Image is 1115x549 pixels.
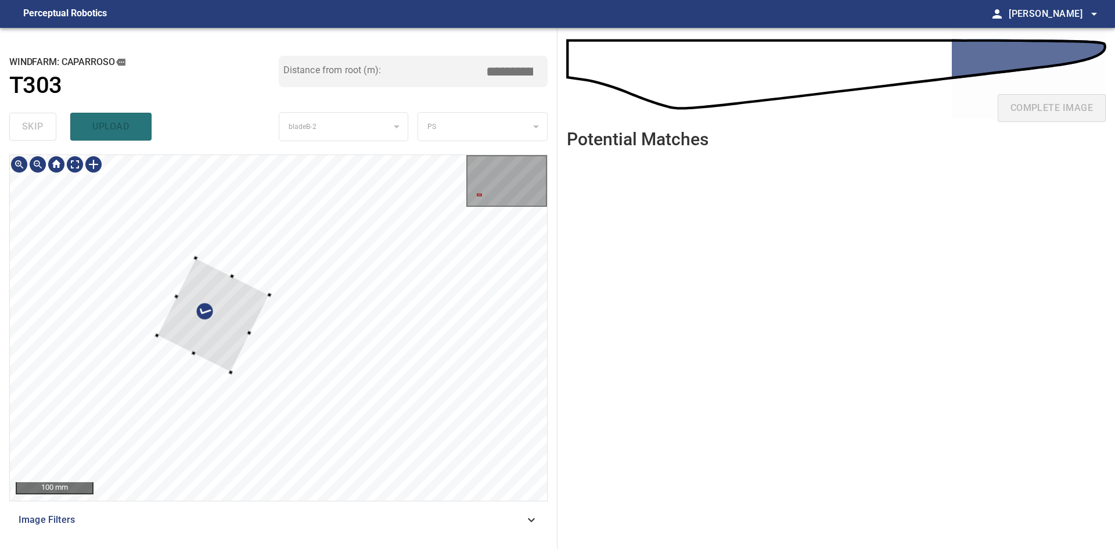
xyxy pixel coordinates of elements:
span: PS [427,123,436,131]
div: bladeB-2 [279,112,408,142]
div: Go home [47,155,66,174]
div: Toggle full page [66,155,84,174]
button: [PERSON_NAME] [1004,2,1101,26]
div: Zoom in [10,155,28,174]
button: copy message details [114,56,127,69]
a: T303 [9,72,279,99]
div: PS [418,112,547,142]
span: Image Filters [19,513,524,527]
h1: T303 [9,72,62,99]
span: bladeB-2 [289,123,316,131]
span: arrow_drop_down [1087,7,1101,21]
figcaption: Perceptual Robotics [23,5,107,23]
span: [PERSON_NAME] [1009,6,1101,22]
div: Image Filters [9,506,548,534]
div: Zoom out [28,155,47,174]
div: Edit annotation [192,299,217,324]
div: Toggle selection [84,155,103,174]
h2: windfarm: Caparroso [9,56,279,69]
h2: Potential Matches [567,130,708,149]
span: person [990,7,1004,21]
label: Distance from root (m): [283,66,381,75]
